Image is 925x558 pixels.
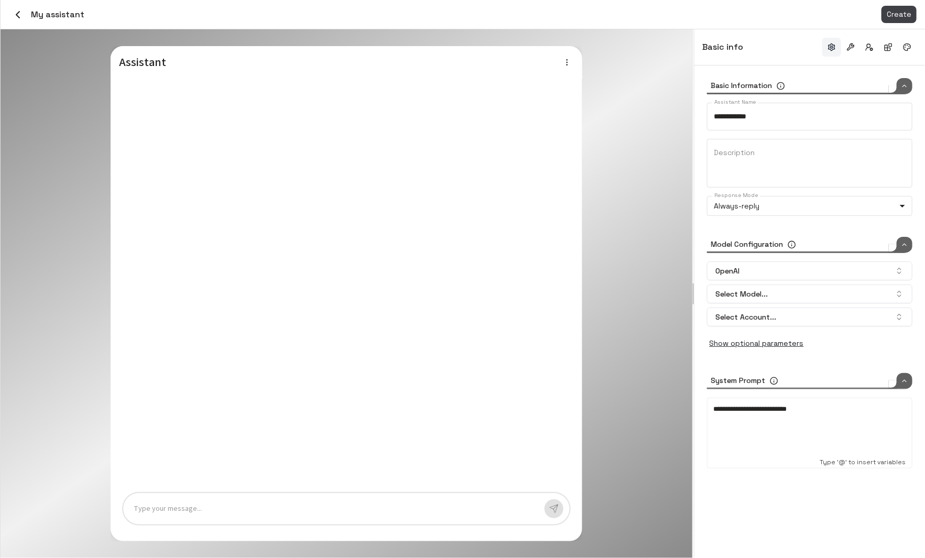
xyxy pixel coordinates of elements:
h6: Basic Information [711,80,772,92]
button: OpenAI [707,261,912,280]
h6: Model Configuration [711,239,783,250]
label: Assistant Name [714,98,756,106]
span: Type '@' to insert variables [820,457,906,468]
h6: Basic info [703,40,744,54]
button: Basic info [822,38,841,57]
h6: System Prompt [711,375,766,387]
button: Tools [841,38,860,57]
button: Branding [898,38,917,57]
button: Show optional parameters [707,335,807,352]
button: Select Account... [707,308,912,326]
label: Response Mode [714,191,758,199]
p: Always-reply [714,201,896,212]
button: Select Model... [707,285,912,303]
h5: Assistant [119,54,460,70]
button: Access [860,38,879,57]
button: Integrations [879,38,898,57]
